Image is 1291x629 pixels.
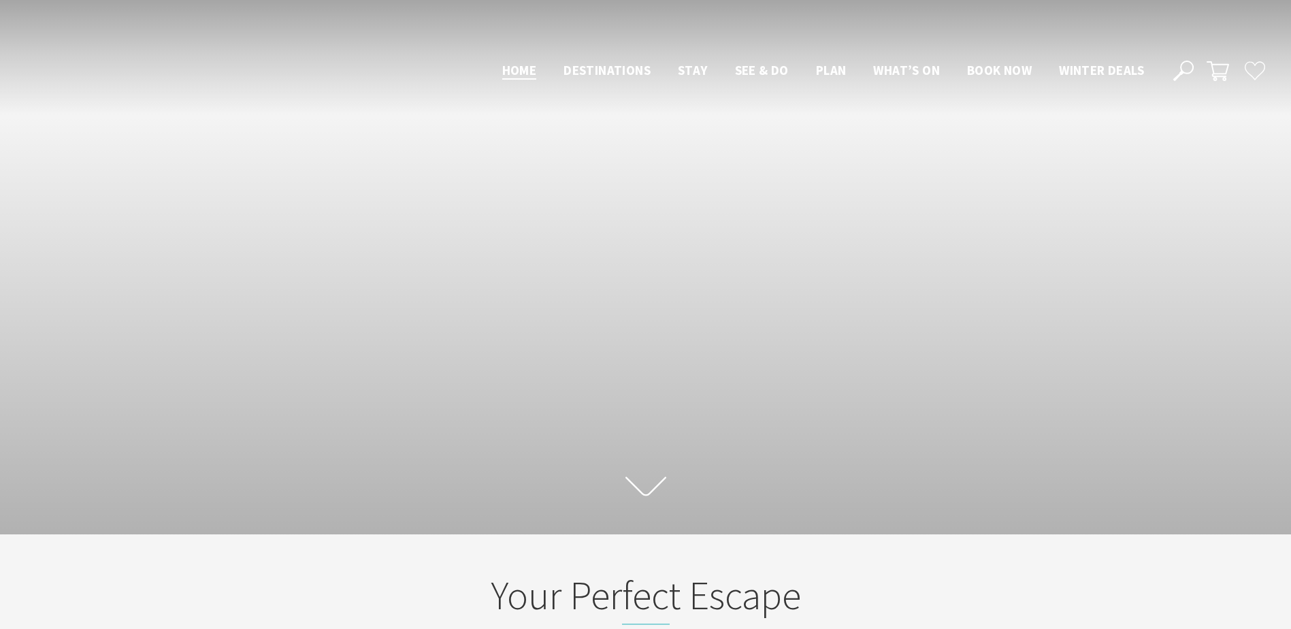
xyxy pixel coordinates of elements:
[678,62,708,78] span: Stay
[502,62,537,78] span: Home
[489,60,1158,82] nav: Main Menu
[816,62,847,78] span: Plan
[967,62,1032,78] span: Book now
[1059,62,1144,78] span: Winter Deals
[735,62,789,78] span: See & Do
[379,572,913,625] h2: Your Perfect Escape
[563,62,651,78] span: Destinations
[873,62,940,78] span: What’s On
